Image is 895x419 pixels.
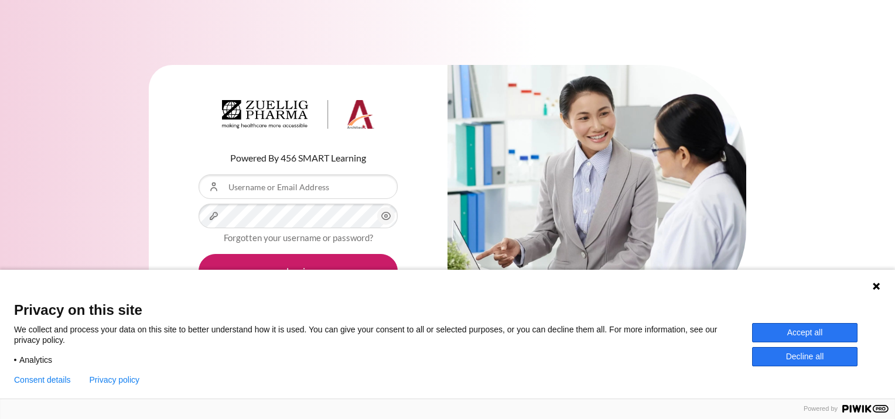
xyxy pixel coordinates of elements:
[752,323,858,342] button: Accept all
[799,405,842,413] span: Powered by
[199,174,398,199] input: Username or Email Address
[224,232,373,243] a: Forgotten your username or password?
[14,375,71,384] button: Consent details
[199,254,398,288] button: Log in
[14,324,752,345] p: We collect and process your data on this site to better understand how it is used. You can give y...
[199,151,398,165] p: Powered By 456 SMART Learning
[14,301,881,318] span: Privacy on this site
[19,355,52,365] span: Analytics
[752,347,858,366] button: Decline all
[222,100,374,134] a: Architeck
[222,100,374,129] img: Architeck
[90,375,140,384] a: Privacy policy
